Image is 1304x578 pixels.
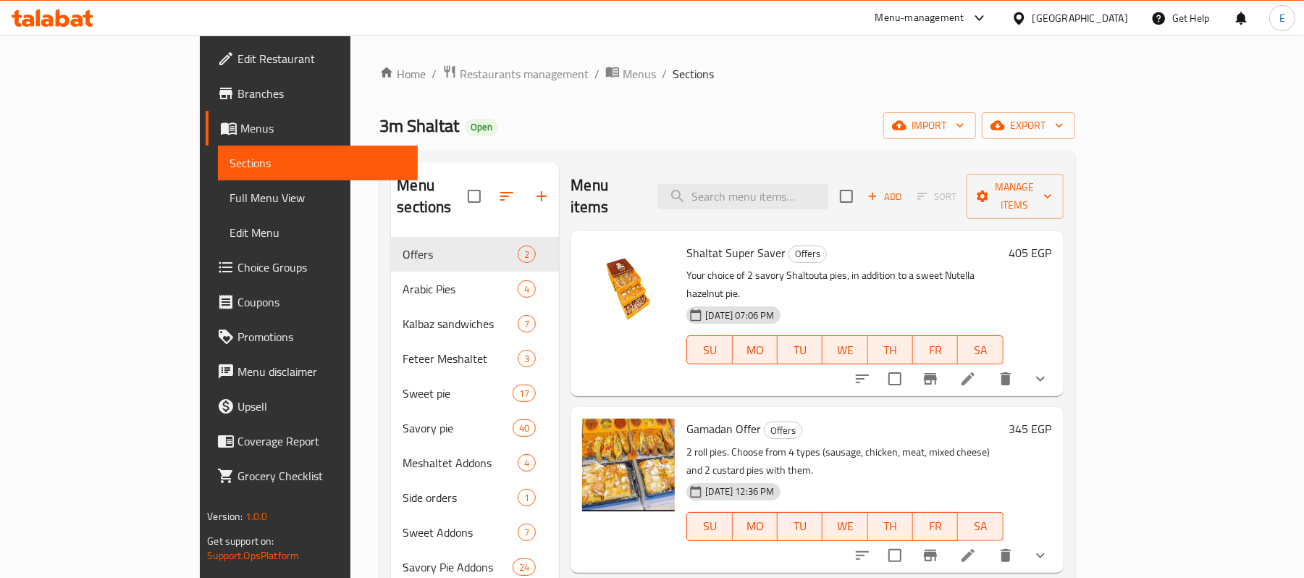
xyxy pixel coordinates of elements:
[524,179,559,214] button: Add section
[845,538,880,573] button: sort-choices
[513,561,535,574] span: 24
[686,512,732,541] button: SU
[686,242,786,264] span: Shaltat Super Saver
[571,175,639,218] h2: Menu items
[913,538,948,573] button: Branch-specific-item
[391,411,559,445] div: Savory pie40
[518,456,535,470] span: 4
[391,515,559,550] div: Sweet Addons7
[919,340,952,361] span: FR
[865,188,904,205] span: Add
[403,489,518,506] span: Side orders
[403,385,513,402] span: Sweet pie
[237,467,406,485] span: Grocery Checklist
[733,512,778,541] button: MO
[765,422,802,439] span: Offers
[868,335,913,364] button: TH
[518,524,536,541] div: items
[828,340,862,361] span: WE
[686,267,1003,303] p: Your choice of 2 savory Shaltouta pies, in addition to a sweet Nutella hazelnut pie.
[862,185,908,208] span: Add item
[206,354,418,389] a: Menu disclaimer
[783,516,817,537] span: TU
[964,340,997,361] span: SA
[206,250,418,285] a: Choice Groups
[662,65,667,83] li: /
[1023,538,1058,573] button: show more
[582,419,675,511] img: Gamadan Offer
[218,146,418,180] a: Sections
[686,443,1003,479] p: 2 roll pies. Choose from 4 types (sausage, chicken, meat, mixed cheese) and 2 custard pies with t...
[460,65,589,83] span: Restaurants management
[783,340,817,361] span: TU
[218,215,418,250] a: Edit Menu
[513,558,536,576] div: items
[988,538,1023,573] button: delete
[206,424,418,458] a: Coverage Report
[883,112,976,139] button: import
[403,524,518,541] div: Sweet Addons
[391,376,559,411] div: Sweet pie17
[206,389,418,424] a: Upsell
[845,361,880,396] button: sort-choices
[693,340,726,361] span: SU
[237,363,406,380] span: Menu disclaimer
[895,117,964,135] span: import
[403,246,518,263] span: Offers
[391,272,559,306] div: Arabic Pies4
[397,175,468,218] h2: Menu sections
[518,489,536,506] div: items
[988,361,1023,396] button: delete
[1032,370,1049,388] svg: Show Choices
[964,516,997,537] span: SA
[230,154,406,172] span: Sections
[237,398,406,415] span: Upsell
[237,259,406,276] span: Choice Groups
[693,516,726,537] span: SU
[403,419,513,437] span: Savory pie
[230,224,406,241] span: Edit Menu
[391,237,559,272] div: Offers2
[403,350,518,367] span: Feteer Meshaltet
[403,454,518,472] span: Meshaltet Addons
[959,547,977,564] a: Edit menu item
[913,335,958,364] button: FR
[518,454,536,472] div: items
[778,335,823,364] button: TU
[237,85,406,102] span: Branches
[513,387,535,401] span: 17
[868,512,913,541] button: TH
[518,317,535,331] span: 7
[403,280,518,298] span: Arabic Pies
[673,65,714,83] span: Sections
[391,480,559,515] div: Side orders1
[240,120,406,137] span: Menus
[206,458,418,493] a: Grocery Checklist
[206,76,418,111] a: Branches
[518,248,535,261] span: 2
[959,370,977,388] a: Edit menu item
[1023,361,1058,396] button: show more
[1009,243,1052,263] h6: 405 EGP
[823,335,867,364] button: WE
[513,385,536,402] div: items
[623,65,656,83] span: Menus
[403,558,513,576] span: Savory Pie Addons
[513,422,535,435] span: 40
[403,315,518,332] span: Kalbaz sandwiches
[789,246,826,262] span: Offers
[733,335,778,364] button: MO
[778,512,823,541] button: TU
[237,328,406,345] span: Promotions
[465,119,498,136] div: Open
[513,419,536,437] div: items
[823,512,867,541] button: WE
[207,532,274,550] span: Get support on:
[686,418,761,440] span: Gamadan Offer
[465,121,498,133] span: Open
